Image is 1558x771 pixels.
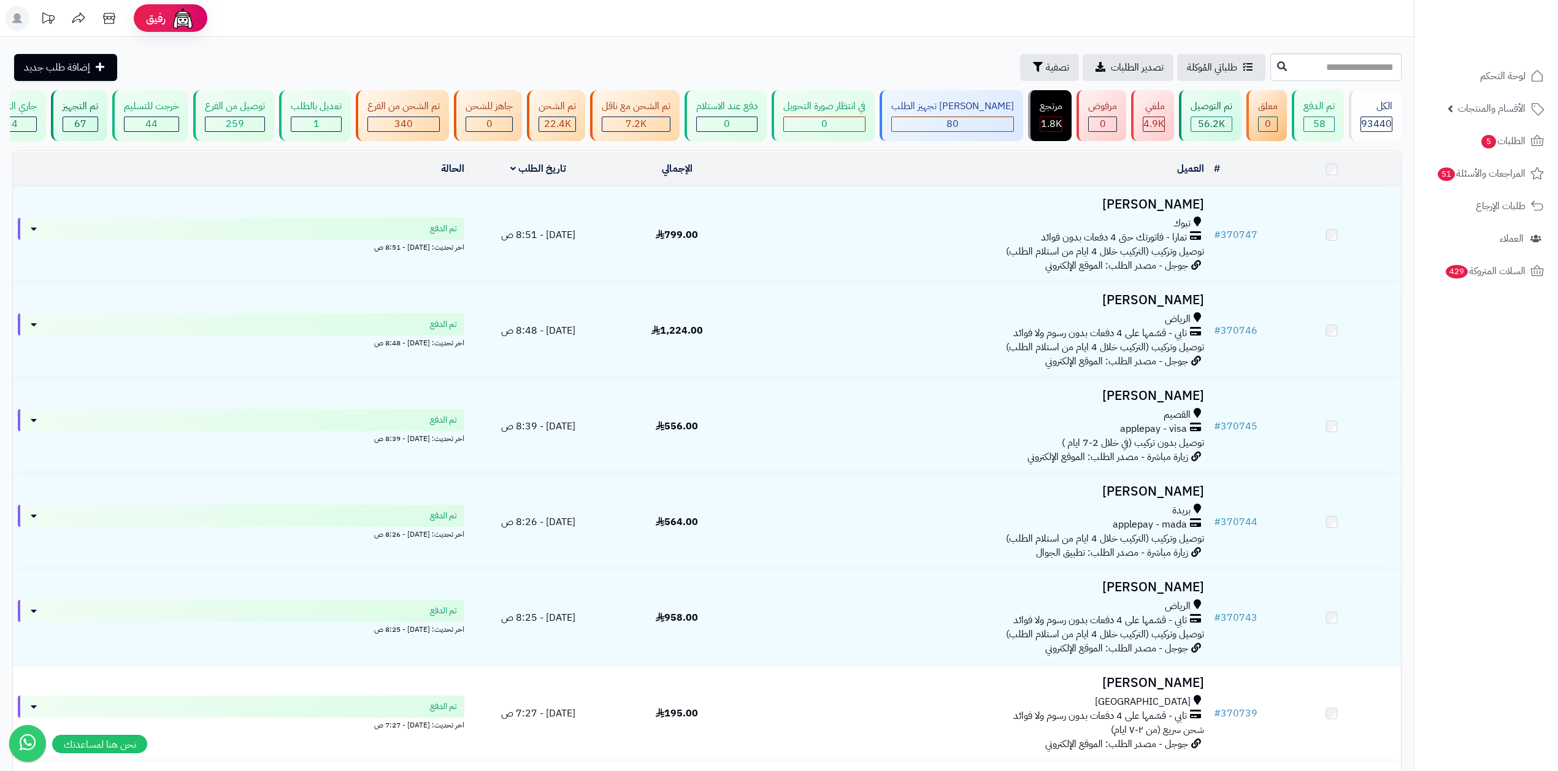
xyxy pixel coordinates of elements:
h3: [PERSON_NAME] [751,293,1204,307]
a: معلق 0 [1244,90,1289,141]
span: طلباتي المُوكلة [1187,60,1237,75]
h3: [PERSON_NAME] [751,485,1204,499]
span: 799.00 [656,228,698,242]
span: 0 [486,117,493,131]
span: تابي - قسّمها على 4 دفعات بدون رسوم ولا فوائد [1013,613,1187,627]
div: 1784 [1040,117,1062,131]
a: تم التجهيز 67 [48,90,110,141]
span: شحن سريع (من ٢-٧ ايام) [1111,723,1204,737]
span: [DATE] - 8:51 ص [501,228,575,242]
a: # [1214,161,1220,176]
div: اخر تحديث: [DATE] - 8:25 ص [18,622,464,635]
span: # [1214,419,1221,434]
div: اخر تحديث: [DATE] - 8:51 ص [18,240,464,253]
span: 259 [226,117,244,131]
span: جوجل - مصدر الطلب: الموقع الإلكتروني [1045,258,1188,273]
div: 58 [1304,117,1334,131]
div: 0 [784,117,865,131]
span: 340 [394,117,413,131]
a: إضافة طلب جديد [14,54,117,81]
div: 22426 [539,117,575,131]
div: 44 [125,117,178,131]
span: تم الدفع [430,318,457,331]
span: إضافة طلب جديد [24,60,90,75]
a: مرفوض 0 [1074,90,1129,141]
a: #370744 [1214,515,1257,529]
span: تم الدفع [430,414,457,426]
span: [DATE] - 7:27 ص [501,706,575,721]
div: 259 [205,117,264,131]
span: 5 [1481,134,1497,149]
span: 4.9K [1143,117,1164,131]
div: [PERSON_NAME] تجهيز الطلب [891,99,1014,113]
div: 80 [892,117,1013,131]
button: تصفية [1020,54,1079,81]
span: # [1214,323,1221,338]
span: 80 [946,117,959,131]
div: اخر تحديث: [DATE] - 8:26 ص [18,527,464,540]
span: تم الدفع [430,510,457,522]
span: توصيل وتركيب (التركيب خلال 4 ايام من استلام الطلب) [1006,244,1204,259]
a: جاهز للشحن 0 [451,90,524,141]
a: #370745 [1214,419,1257,434]
a: الكل93440 [1346,90,1404,141]
span: # [1214,610,1221,625]
span: تبوك [1173,217,1191,231]
span: تابي - قسّمها على 4 دفعات بدون رسوم ولا فوائد [1013,326,1187,340]
span: 0 [1265,117,1271,131]
span: 958.00 [656,610,698,625]
div: تم الشحن من الفرع [367,99,440,113]
a: العملاء [1422,224,1551,253]
a: تصدير الطلبات [1083,54,1173,81]
span: تم الدفع [430,605,457,617]
a: #370747 [1214,228,1257,242]
div: جاهز للشحن [466,99,513,113]
a: توصيل من الفرع 259 [191,90,277,141]
a: تم الشحن من الفرع 340 [353,90,451,141]
span: 51 [1437,167,1456,182]
a: ملغي 4.9K [1129,90,1176,141]
span: 1.8K [1041,117,1062,131]
h3: [PERSON_NAME] [751,198,1204,212]
div: خرجت للتسليم [124,99,179,113]
span: توصيل بدون تركيب (في خلال 2-7 ايام ) [1062,435,1204,450]
div: 1 [291,117,341,131]
span: رفيق [146,11,166,26]
span: [DATE] - 8:25 ص [501,610,575,625]
span: 0 [1100,117,1106,131]
span: 429 [1445,264,1468,279]
a: الطلبات5 [1422,126,1551,156]
span: الرياض [1165,312,1191,326]
span: 22.4K [544,117,571,131]
div: 0 [1259,117,1277,131]
div: 56215 [1191,117,1232,131]
a: #370743 [1214,610,1257,625]
span: السلات المتروكة [1445,263,1525,280]
a: تاريخ الطلب [510,161,566,176]
span: تم الدفع [430,700,457,713]
a: السلات المتروكة429 [1422,256,1551,286]
span: 1 [313,117,320,131]
span: # [1214,515,1221,529]
a: تم التوصيل 56.2K [1176,90,1244,141]
div: 7223 [602,117,670,131]
span: جوجل - مصدر الطلب: الموقع الإلكتروني [1045,737,1188,751]
span: الطلبات [1480,132,1525,150]
a: تم الشحن مع ناقل 7.2K [588,90,682,141]
span: # [1214,706,1221,721]
span: توصيل وتركيب (التركيب خلال 4 ايام من استلام الطلب) [1006,627,1204,642]
div: 340 [368,117,439,131]
span: القصيم [1164,408,1191,422]
span: طلبات الإرجاع [1476,198,1525,215]
span: 0 [821,117,827,131]
span: [DATE] - 8:48 ص [501,323,575,338]
span: applepay - mada [1113,518,1187,532]
div: تعديل بالطلب [291,99,342,113]
span: العملاء [1500,230,1524,247]
div: دفع عند الاستلام [696,99,758,113]
span: الأقسام والمنتجات [1458,100,1525,117]
span: 67 [74,117,86,131]
div: مرفوض [1088,99,1117,113]
a: [PERSON_NAME] تجهيز الطلب 80 [877,90,1026,141]
span: 93440 [1361,117,1392,131]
